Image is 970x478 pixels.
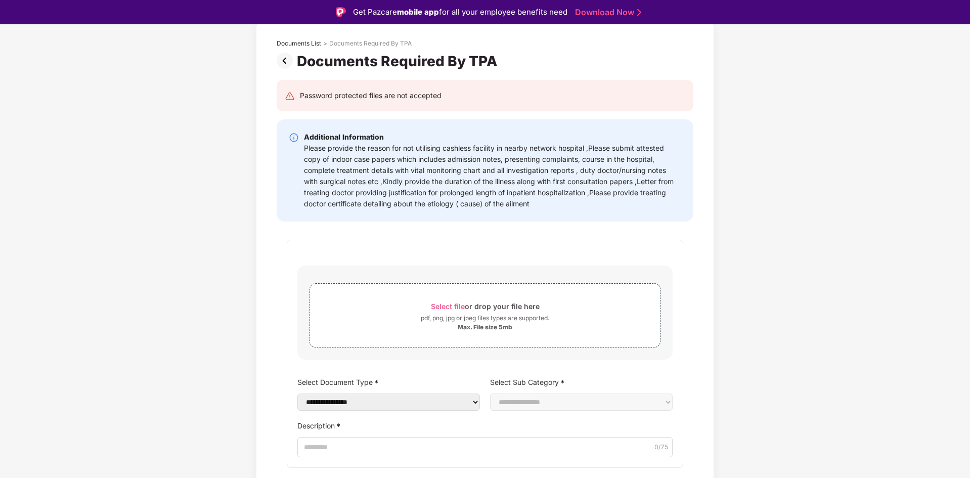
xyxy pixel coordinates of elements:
[490,375,673,389] label: Select Sub Category
[353,6,567,18] div: Get Pazcare for all your employee benefits need
[304,143,681,209] div: Please provide the reason for not utilising cashless facility in nearby network hospital ,Please ...
[637,7,641,18] img: Stroke
[431,299,540,313] div: or drop your file here
[300,90,442,101] div: Password protected files are not accepted
[285,91,295,101] img: svg+xml;base64,PHN2ZyB4bWxucz0iaHR0cDovL3d3dy53My5vcmcvMjAwMC9zdmciIHdpZHRoPSIyNCIgaGVpZ2h0PSIyNC...
[654,443,669,452] span: 0 /75
[421,313,549,323] div: pdf, png, jpg or jpeg files types are supported.
[575,7,638,18] a: Download Now
[297,53,502,70] div: Documents Required By TPA
[431,302,465,311] span: Select file
[336,7,346,17] img: Logo
[304,133,384,141] b: Additional Information
[397,7,439,17] strong: mobile app
[297,418,673,433] label: Description
[277,53,297,69] img: svg+xml;base64,PHN2ZyBpZD0iUHJldi0zMngzMiIgeG1sbnM9Imh0dHA6Ly93d3cudzMub3JnLzIwMDAvc3ZnIiB3aWR0aD...
[297,375,480,389] label: Select Document Type
[323,39,327,48] div: >
[289,133,299,143] img: svg+xml;base64,PHN2ZyBpZD0iSW5mby0yMHgyMCIgeG1sbnM9Imh0dHA6Ly93d3cudzMub3JnLzIwMDAvc3ZnIiB3aWR0aD...
[310,291,660,339] span: Select fileor drop your file herepdf, png, jpg or jpeg files types are supported.Max. File size 5mb
[458,323,512,331] div: Max. File size 5mb
[277,39,321,48] div: Documents List
[329,39,412,48] div: Documents Required By TPA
